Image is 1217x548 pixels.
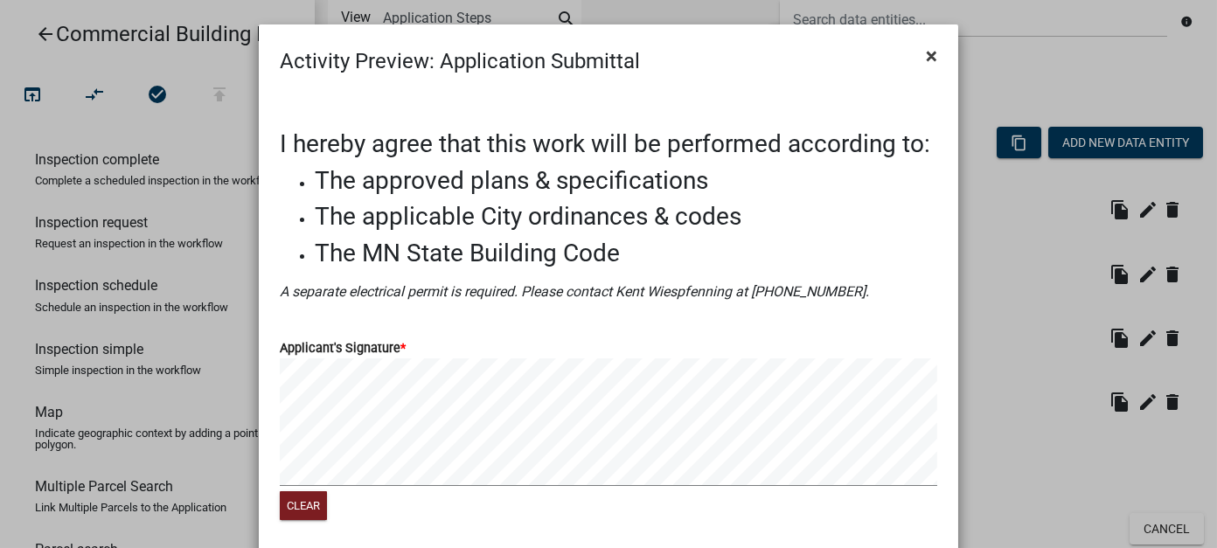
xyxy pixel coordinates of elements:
span: × [926,44,937,68]
i: A separate electrical permit is required. Please contact Kent Wiespfenning at [PHONE_NUMBER]. [280,283,869,300]
button: Clear [280,491,327,520]
button: Close [912,31,951,80]
label: Applicant's Signature [280,343,406,355]
h3: The MN State Building Code [315,239,937,268]
h3: The applicable City ordinances & codes [315,202,937,232]
span: : Application Submittal [429,49,640,73]
h4: Activity Preview [280,45,640,77]
h3: I hereby agree that this work will be performed according to: [280,129,937,159]
h3: The approved plans & specifications [315,166,937,196]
